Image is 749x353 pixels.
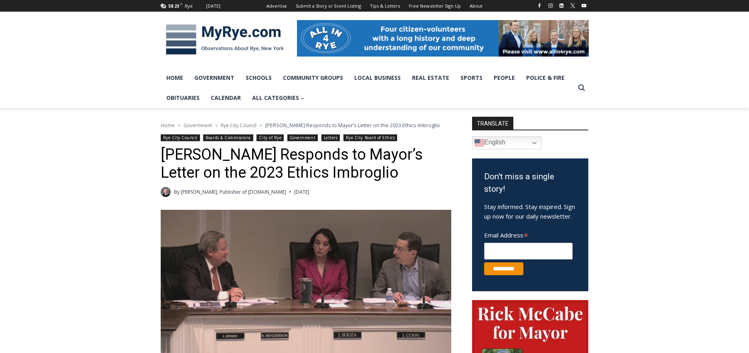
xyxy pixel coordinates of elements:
[488,68,521,88] a: People
[277,68,349,88] a: Community Groups
[206,2,220,10] div: [DATE]
[349,68,406,88] a: Local Business
[252,93,305,102] span: All Categories
[256,134,284,141] a: City of Rye
[260,123,262,128] span: >
[472,117,513,130] strong: TRANSLATE
[161,187,171,197] a: Author image
[294,188,309,196] time: [DATE]
[178,123,180,128] span: >
[174,188,180,196] span: By
[168,3,179,9] span: 58.23
[184,122,212,129] a: Government
[161,122,175,129] a: Home
[574,81,589,95] button: View Search Form
[185,2,193,10] div: Rye
[557,1,566,10] a: Linkedin
[161,19,289,61] img: MyRye.com
[287,134,318,141] a: Government
[161,88,205,108] a: Obituaries
[579,1,589,10] a: YouTube
[406,68,455,88] a: Real Estate
[189,68,240,88] a: Government
[484,202,576,221] p: Stay informed. Stay inspired. Sign up now for our daily newsletter.
[161,134,200,141] a: Rye City Council
[568,1,577,10] a: X
[297,20,589,56] img: All in for Rye
[472,136,541,149] a: English
[521,68,570,88] a: Police & Fire
[535,1,544,10] a: Facebook
[161,68,189,88] a: Home
[455,68,488,88] a: Sports
[474,138,484,148] img: en
[181,189,286,195] a: [PERSON_NAME], Publisher of [DOMAIN_NAME]
[546,1,555,10] a: Instagram
[180,2,182,6] span: F
[484,170,576,196] h3: Don't miss a single story!
[321,134,340,141] a: Letters
[221,122,256,129] a: Rye City Council
[205,88,246,108] a: Calendar
[215,123,218,128] span: >
[161,146,451,182] h1: [PERSON_NAME] Responds to Mayor’s Letter on the 2023 Ethics Imbroglio
[484,227,573,241] label: Email Address
[161,121,451,129] nav: Breadcrumbs
[246,88,310,108] a: All Categories
[161,68,574,108] nav: Primary Navigation
[265,122,440,129] span: [PERSON_NAME] Responds to Mayor’s Letter on the 2023 Ethics Imbroglio
[203,134,253,141] a: Boards & Commissions
[240,68,277,88] a: Schools
[343,134,398,141] a: Rye City Board of Ethics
